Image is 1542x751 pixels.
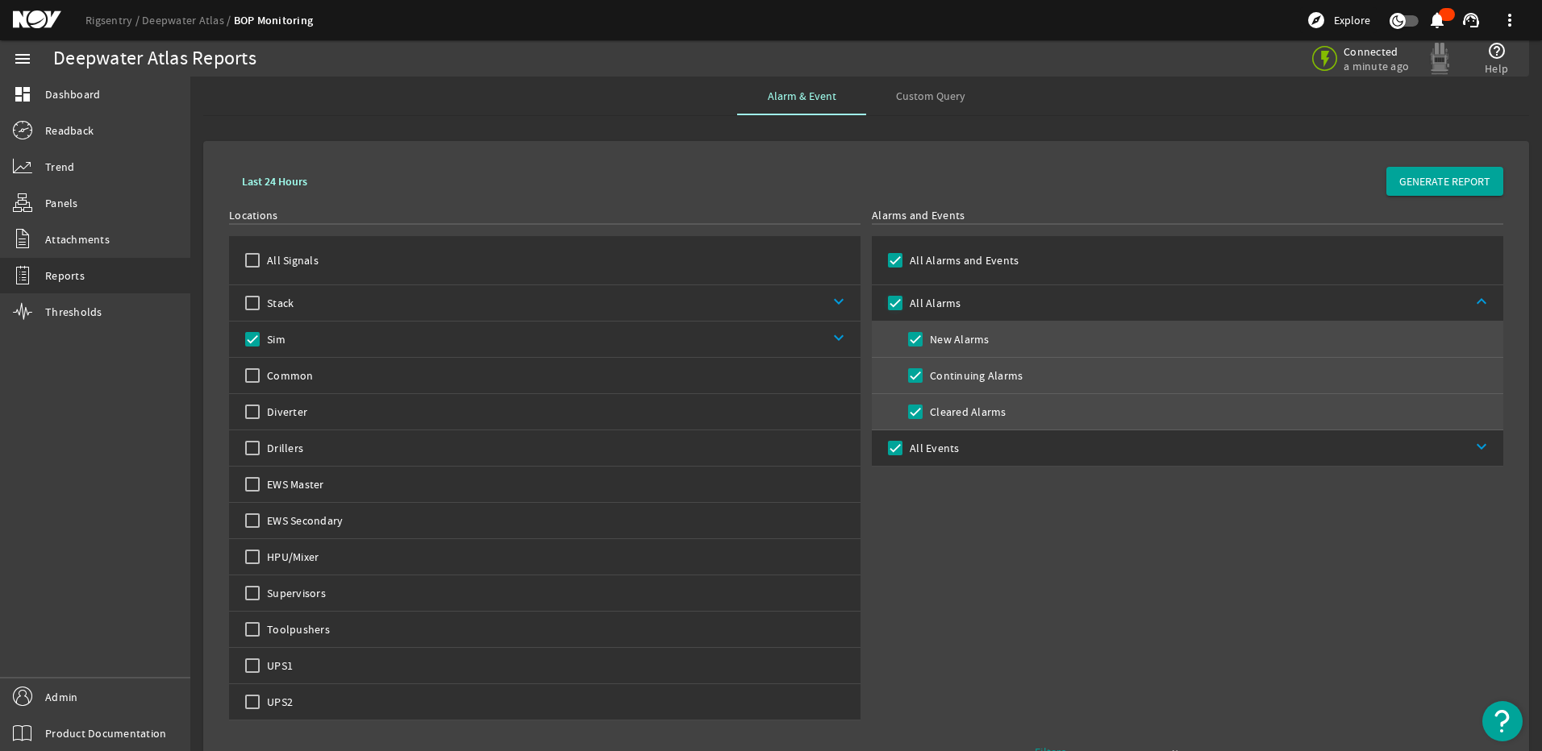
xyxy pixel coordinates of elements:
button: Explore [1300,7,1377,33]
label: All Alarms [906,295,961,311]
button: GENERATE REPORT [1386,167,1503,196]
label: HPU/Mixer [264,549,319,565]
b: Last 24 Hours [242,174,307,189]
span: Thresholds [45,304,102,320]
label: Stack [264,295,294,311]
label: Cleared Alarms [927,404,1006,420]
span: Panels [45,195,78,211]
button: Last 24 Hours [229,167,320,196]
span: Readback [45,122,94,139]
a: Rigsentry [85,13,142,27]
label: All Alarms and Events [906,252,1019,268]
span: Connected [1344,44,1412,59]
span: GENERATE REPORT [1399,173,1490,189]
div: Locations [229,207,861,223]
label: EWS Secondary [264,512,343,529]
label: All Signals [264,252,319,268]
mat-icon: notifications [1427,10,1447,30]
span: Trend [45,159,74,175]
span: Product Documentation [45,725,166,741]
span: Dashboard [45,86,100,102]
img: Graypod.svg [1423,43,1456,75]
label: UPS2 [264,694,293,710]
button: Open Resource Center [1482,701,1523,741]
label: Sim [264,331,285,347]
label: Toolpushers [264,621,330,637]
label: Drillers [264,440,303,456]
label: Supervisors [264,585,326,601]
span: a minute ago [1344,59,1412,73]
label: EWS Master [264,476,324,492]
mat-icon: menu [13,49,32,68]
span: Reports [45,268,85,284]
button: more_vert [1490,1,1529,39]
mat-icon: explore [1307,10,1326,30]
label: Diverter [264,404,307,420]
span: Alarm & Event [768,90,836,102]
label: Continuing Alarms [927,367,1023,384]
label: All Events [906,440,960,456]
a: Deepwater Atlas [142,13,234,27]
span: Explore [1334,12,1370,28]
span: Help [1485,60,1508,77]
mat-icon: help_outline [1487,41,1507,60]
span: Admin [45,689,77,705]
span: Custom Query [896,90,965,102]
span: Attachments [45,231,110,247]
label: Common [264,367,314,384]
a: BOP Monitoring [234,13,314,28]
div: Deepwater Atlas Reports [53,51,256,67]
label: New Alarms [927,331,990,347]
mat-icon: dashboard [13,85,32,104]
label: UPS1 [264,658,293,674]
mat-icon: support_agent [1461,10,1481,30]
div: Alarms and Events [872,207,1503,223]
